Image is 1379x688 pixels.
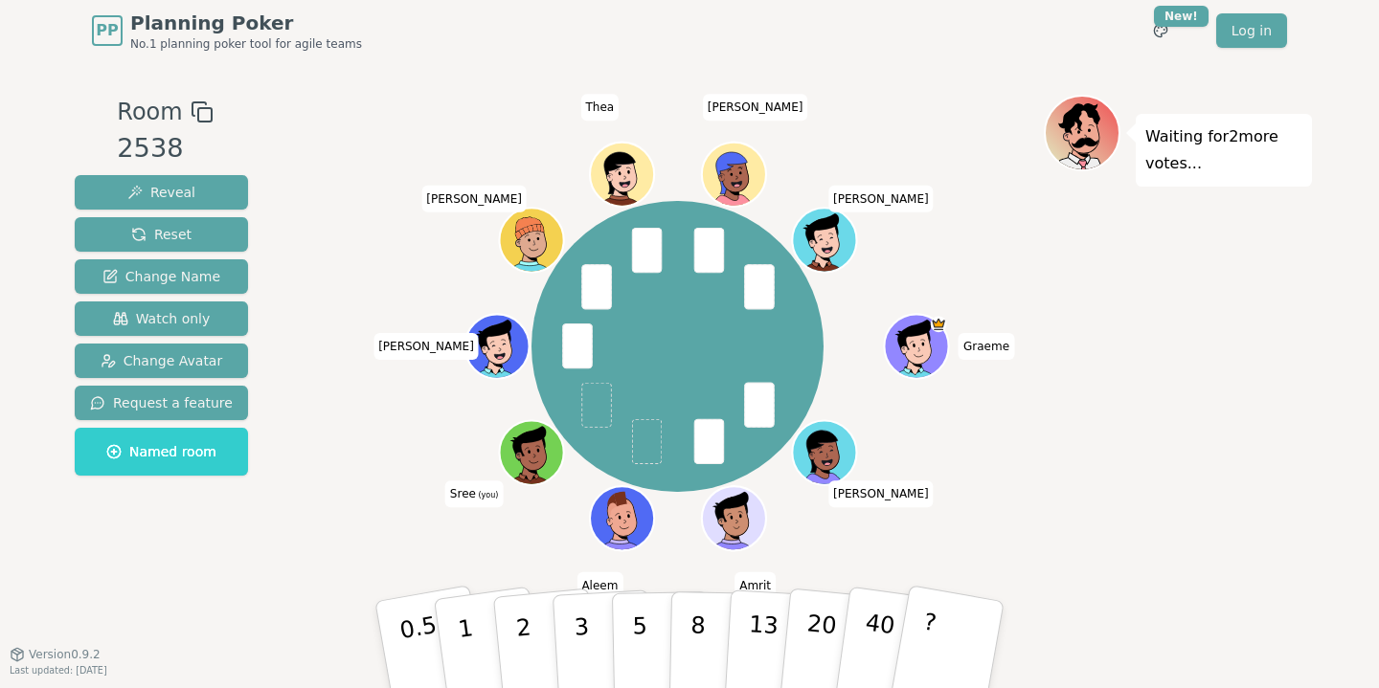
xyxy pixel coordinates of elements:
[102,267,220,286] span: Change Name
[117,95,182,129] span: Room
[113,309,211,328] span: Watch only
[130,10,362,36] span: Planning Poker
[1143,13,1178,48] button: New!
[75,301,248,336] button: Watch only
[930,316,946,332] span: Graeme is the host
[576,571,622,598] span: Click to change your name
[476,491,499,499] span: (you)
[75,175,248,210] button: Reveal
[75,217,248,252] button: Reset
[96,19,118,42] span: PP
[735,571,776,598] span: Click to change your name
[1154,6,1209,27] div: New!
[10,647,101,662] button: Version0.9.2
[828,185,934,211] span: Click to change your name
[703,94,808,121] span: Click to change your name
[117,129,213,168] div: 2538
[501,422,561,482] button: Click to change your avatar
[130,36,362,52] span: No.1 planning poker tool for agile teams
[828,480,934,507] span: Click to change your name
[1216,13,1287,48] a: Log in
[75,259,248,294] button: Change Name
[29,647,101,662] span: Version 0.9.2
[106,442,216,461] span: Named room
[1145,123,1302,177] p: Waiting for 2 more votes...
[373,333,479,360] span: Click to change your name
[445,480,504,507] span: Click to change your name
[75,386,248,420] button: Request a feature
[421,185,527,211] span: Click to change your name
[10,665,107,676] span: Last updated: [DATE]
[959,333,1014,360] span: Click to change your name
[131,225,192,244] span: Reset
[581,94,620,121] span: Click to change your name
[75,344,248,378] button: Change Avatar
[92,10,362,52] a: PPPlanning PokerNo.1 planning poker tool for agile teams
[127,183,195,202] span: Reveal
[101,351,223,370] span: Change Avatar
[90,393,233,412] span: Request a feature
[75,428,248,476] button: Named room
